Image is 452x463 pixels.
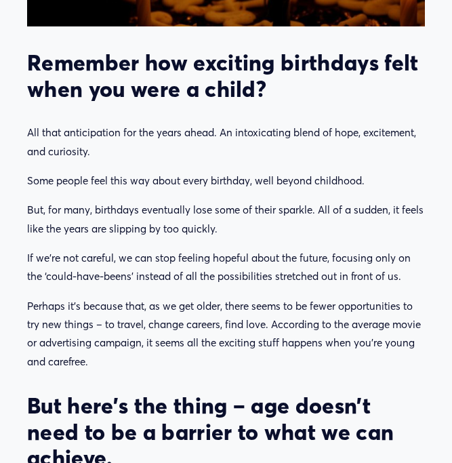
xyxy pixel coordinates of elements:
p: But, for many, birthdays eventually lose some of their sparkle. All of a sudden, it feels like th... [27,201,425,238]
p: All that anticipation for the years ahead. An intoxicating blend of hope, excitement, and curiosity. [27,123,425,161]
p: Some people feel this way about every birthday, well beyond childhood. [27,172,425,190]
p: If we’re not careful, we can stop feeling hopeful about the future, focusing only on the ‘could-h... [27,249,425,286]
p: Perhaps it’s because that, as we get older, there seems to be fewer opportunities to try new thin... [27,297,425,371]
strong: Remember how exciting birthdays felt when you were a child? [27,49,424,102]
